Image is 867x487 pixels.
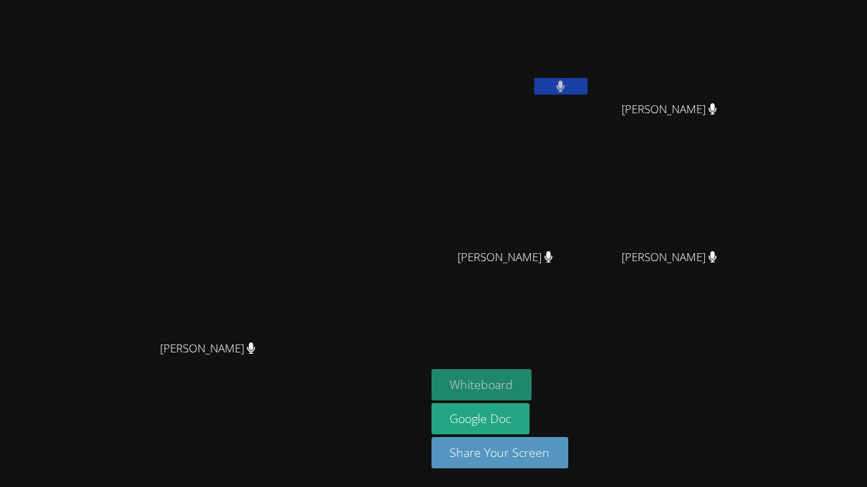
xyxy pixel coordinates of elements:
[160,339,255,358] span: [PERSON_NAME]
[431,437,569,468] button: Share Your Screen
[622,248,717,267] span: [PERSON_NAME]
[458,248,553,267] span: [PERSON_NAME]
[431,369,532,400] button: Whiteboard
[431,403,530,434] a: Google Doc
[622,100,717,119] span: [PERSON_NAME]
